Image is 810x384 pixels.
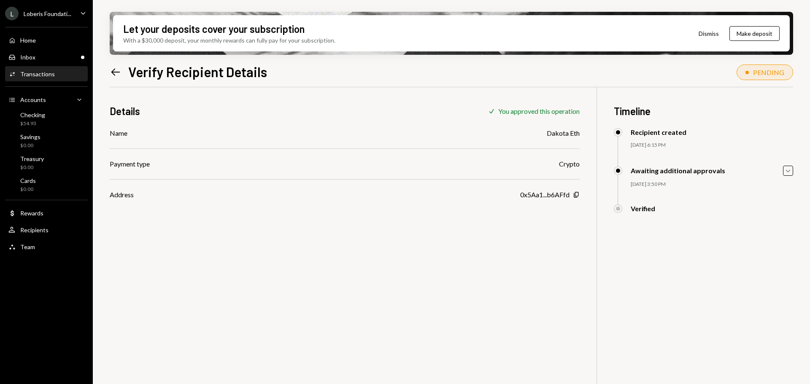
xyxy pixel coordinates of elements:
div: Cards [20,177,36,184]
div: [DATE] 6:15 PM [631,142,793,149]
div: $0.00 [20,164,44,171]
div: PENDING [753,68,784,76]
div: Team [20,243,35,250]
a: Recipients [5,222,88,237]
button: Dismiss [688,24,729,43]
a: Inbox [5,49,88,64]
div: Payment type [110,159,150,169]
div: Home [20,37,36,44]
div: $0.00 [20,142,40,149]
div: Address [110,190,134,200]
a: Checking$54.93 [5,109,88,129]
div: L [5,7,19,20]
a: Team [5,239,88,254]
div: $0.00 [20,186,36,193]
div: Savings [20,133,40,140]
div: You approved this operation [498,107,580,115]
h3: Details [110,104,140,118]
a: Transactions [5,66,88,81]
div: Name [110,128,127,138]
div: Transactions [20,70,55,78]
h1: Verify Recipient Details [128,63,267,80]
div: [DATE] 3:50 PM [631,181,793,188]
div: $54.93 [20,120,45,127]
a: Home [5,32,88,48]
a: Rewards [5,205,88,220]
a: Cards$0.00 [5,175,88,195]
div: Verified [631,204,655,212]
div: Recipients [20,226,49,234]
div: Checking [20,111,45,118]
div: Dakota Eth [547,128,580,138]
div: Accounts [20,96,46,103]
div: With a $30,000 deposit, your monthly rewards can fully pay for your subscription. [123,36,335,45]
div: Rewards [20,209,43,217]
div: Let your deposits cover your subscription [123,22,305,36]
div: 0x5Aa1...b6AFfd [520,190,570,200]
a: Savings$0.00 [5,131,88,151]
div: Crypto [559,159,580,169]
div: Loberis Foundati... [24,10,71,17]
div: Recipient created [631,128,686,136]
div: Treasury [20,155,44,162]
a: Accounts [5,92,88,107]
div: Inbox [20,54,35,61]
h3: Timeline [614,104,793,118]
a: Treasury$0.00 [5,153,88,173]
button: Make deposit [729,26,780,41]
div: Awaiting additional approvals [631,166,725,175]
